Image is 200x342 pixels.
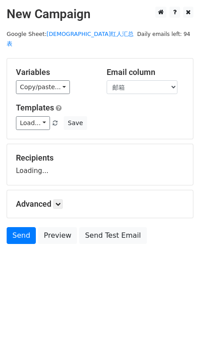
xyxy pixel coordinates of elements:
[16,67,93,77] h5: Variables
[134,29,193,39] span: Daily emails left: 94
[16,199,184,209] h5: Advanced
[7,227,36,244] a: Send
[38,227,77,244] a: Preview
[79,227,146,244] a: Send Test Email
[7,31,134,47] small: Google Sheet:
[16,153,184,176] div: Loading...
[134,31,193,37] a: Daily emails left: 94
[7,31,134,47] a: [DEMOGRAPHIC_DATA]红人汇总表
[16,103,54,112] a: Templates
[107,67,184,77] h5: Email column
[64,116,87,130] button: Save
[16,116,50,130] a: Load...
[16,153,184,163] h5: Recipients
[16,80,70,94] a: Copy/paste...
[7,7,193,22] h2: New Campaign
